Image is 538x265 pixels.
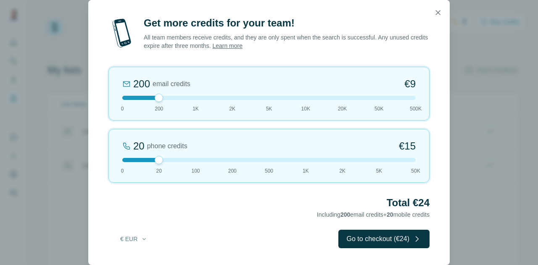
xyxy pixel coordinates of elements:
[228,167,237,175] span: 200
[266,105,272,113] span: 5K
[387,211,393,218] span: 20
[153,79,190,89] span: email credits
[121,167,124,175] span: 0
[404,77,416,91] span: €9
[339,167,345,175] span: 2K
[108,196,430,210] h2: Total €24
[133,77,150,91] div: 200
[265,167,273,175] span: 500
[338,230,430,248] button: Go to checkout (€24)
[410,105,422,113] span: 500K
[376,167,382,175] span: 5K
[212,42,243,49] a: Learn more
[229,105,235,113] span: 2K
[144,33,430,50] p: All team members receive credits, and they are only spent when the search is successful. Any unus...
[108,16,135,50] img: mobile-phone
[193,105,199,113] span: 1K
[399,139,416,153] span: €15
[301,105,310,113] span: 10K
[340,211,350,218] span: 200
[121,105,124,113] span: 0
[317,211,430,218] span: Including email credits + mobile credits
[411,167,420,175] span: 50K
[374,105,383,113] span: 50K
[147,141,187,151] span: phone credits
[191,167,200,175] span: 100
[114,231,153,247] button: € EUR
[156,167,162,175] span: 20
[155,105,163,113] span: 200
[133,139,145,153] div: 20
[338,105,347,113] span: 20K
[303,167,309,175] span: 1K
